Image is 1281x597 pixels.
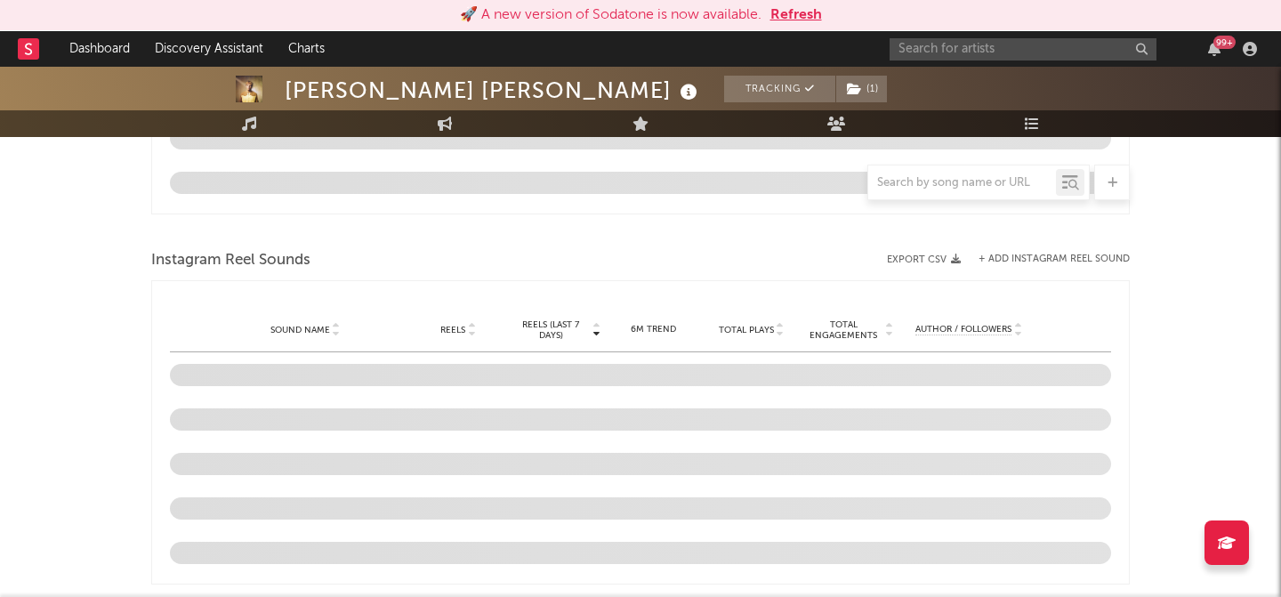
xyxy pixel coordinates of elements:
[979,254,1130,264] button: + Add Instagram Reel Sound
[719,325,774,335] span: Total Plays
[512,319,590,341] span: Reels (last 7 days)
[151,250,310,271] span: Instagram Reel Sounds
[460,4,761,26] div: 🚀 A new version of Sodatone is now available.
[890,38,1156,61] input: Search for artists
[1213,36,1236,49] div: 99 +
[961,254,1130,264] div: + Add Instagram Reel Sound
[915,324,1011,335] span: Author / Followers
[835,76,888,102] span: ( 1 )
[285,76,702,105] div: [PERSON_NAME] [PERSON_NAME]
[276,31,337,67] a: Charts
[805,319,883,341] span: Total Engagements
[770,4,822,26] button: Refresh
[868,176,1056,190] input: Search by song name or URL
[609,323,698,336] div: 6M Trend
[57,31,142,67] a: Dashboard
[440,325,465,335] span: Reels
[142,31,276,67] a: Discovery Assistant
[270,325,330,335] span: Sound Name
[724,76,835,102] button: Tracking
[836,76,887,102] button: (1)
[887,254,961,265] button: Export CSV
[1208,42,1221,56] button: 99+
